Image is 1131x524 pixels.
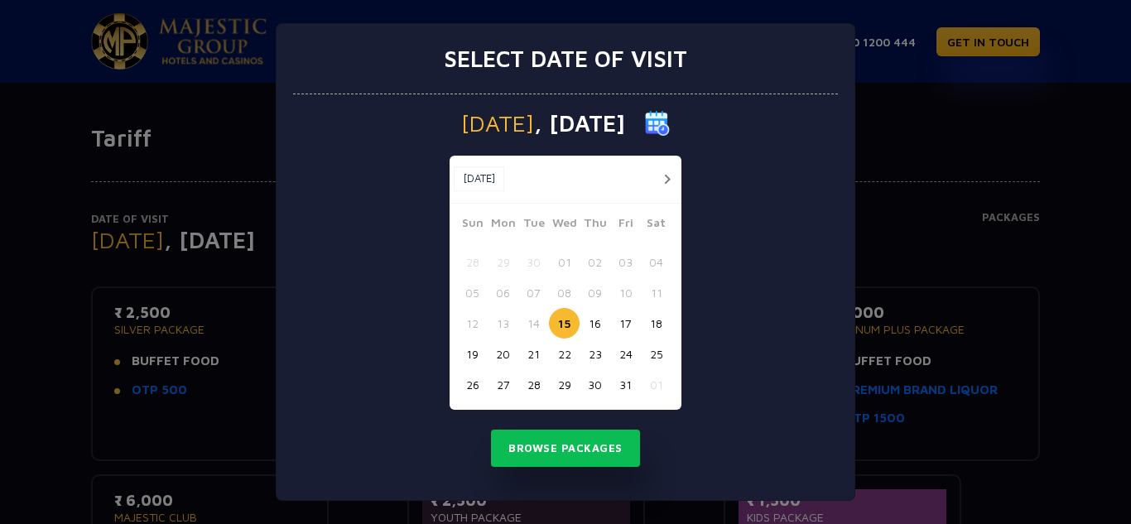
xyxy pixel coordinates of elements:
span: Sat [641,214,671,237]
button: 30 [518,247,549,277]
span: Sun [457,214,488,237]
button: 16 [580,308,610,339]
button: 26 [457,369,488,400]
button: 11 [641,277,671,308]
span: Tue [518,214,549,237]
button: 08 [549,277,580,308]
span: , [DATE] [534,112,625,135]
button: 17 [610,308,641,339]
img: calender icon [645,111,670,136]
button: 18 [641,308,671,339]
button: 01 [549,247,580,277]
span: Wed [549,214,580,237]
button: 03 [610,247,641,277]
button: 28 [457,247,488,277]
button: 04 [641,247,671,277]
button: [DATE] [454,166,504,191]
button: Browse Packages [491,430,640,468]
button: 13 [488,308,518,339]
button: 27 [488,369,518,400]
button: 01 [641,369,671,400]
button: 15 [549,308,580,339]
button: 23 [580,339,610,369]
button: 25 [641,339,671,369]
button: 07 [518,277,549,308]
span: Mon [488,214,518,237]
button: 21 [518,339,549,369]
button: 06 [488,277,518,308]
button: 20 [488,339,518,369]
button: 05 [457,277,488,308]
button: 30 [580,369,610,400]
h3: Select date of visit [444,45,687,73]
button: 22 [549,339,580,369]
button: 14 [518,308,549,339]
button: 29 [488,247,518,277]
button: 24 [610,339,641,369]
span: Thu [580,214,610,237]
button: 19 [457,339,488,369]
button: 12 [457,308,488,339]
button: 29 [549,369,580,400]
button: 02 [580,247,610,277]
span: Fri [610,214,641,237]
button: 09 [580,277,610,308]
button: 10 [610,277,641,308]
button: 28 [518,369,549,400]
button: 31 [610,369,641,400]
span: [DATE] [461,112,534,135]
